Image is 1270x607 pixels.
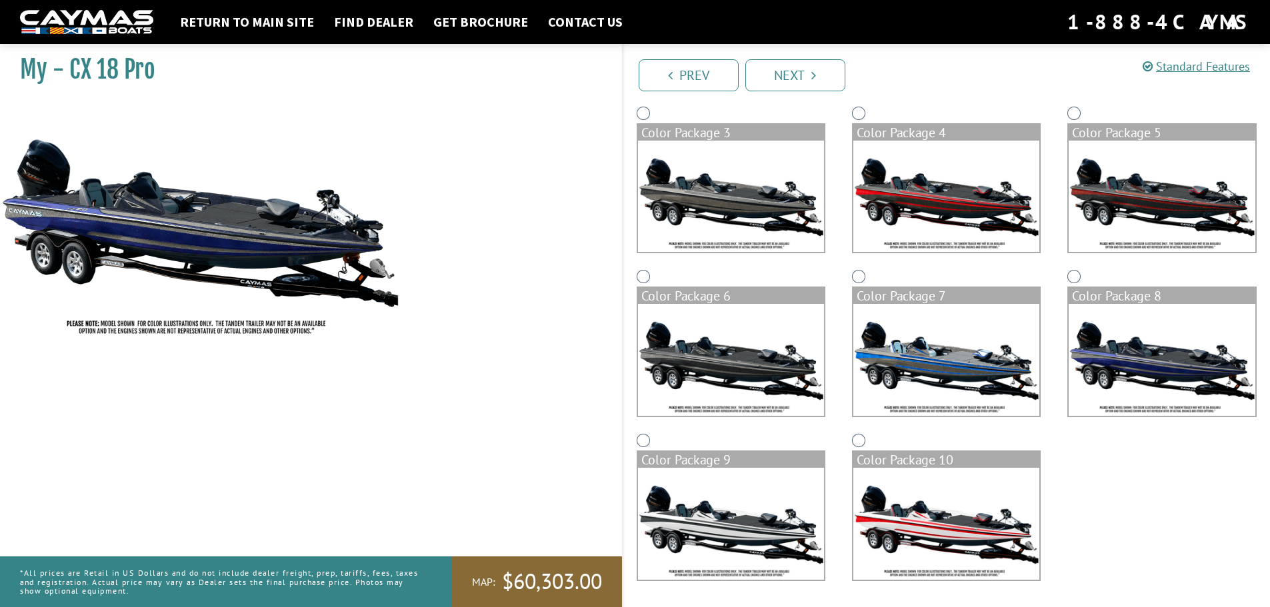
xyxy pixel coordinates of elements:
[20,10,153,35] img: white-logo-c9c8dbefe5ff5ceceb0f0178aa75bf4bb51f6bca0971e226c86eb53dfe498488.png
[853,304,1039,416] img: color_package_298.png
[1069,304,1255,416] img: color_package_299.png
[20,562,422,602] p: *All prices are Retail in US Dollars and do not include dealer freight, prep, tariffs, fees, taxe...
[427,13,535,31] a: Get Brochure
[20,55,589,85] h1: My - CX 18 Pro
[853,288,1039,304] div: Color Package 7
[1143,59,1250,74] a: Standard Features
[638,468,824,580] img: color_package_300.png
[853,125,1039,141] div: Color Package 4
[1069,141,1255,253] img: color_package_296.png
[1069,125,1255,141] div: Color Package 5
[745,59,845,91] a: Next
[853,141,1039,253] img: color_package_295.png
[639,59,739,91] a: Prev
[472,575,495,589] span: MAP:
[327,13,420,31] a: Find Dealer
[452,556,622,607] a: MAP:$60,303.00
[1067,7,1250,37] div: 1-888-4CAYMAS
[638,288,824,304] div: Color Package 6
[638,141,824,253] img: color_package_294.png
[638,125,824,141] div: Color Package 3
[853,468,1039,580] img: color_package_301.png
[1069,288,1255,304] div: Color Package 8
[173,13,321,31] a: Return to main site
[638,452,824,468] div: Color Package 9
[502,568,602,596] span: $60,303.00
[638,304,824,416] img: color_package_297.png
[853,452,1039,468] div: Color Package 10
[541,13,629,31] a: Contact Us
